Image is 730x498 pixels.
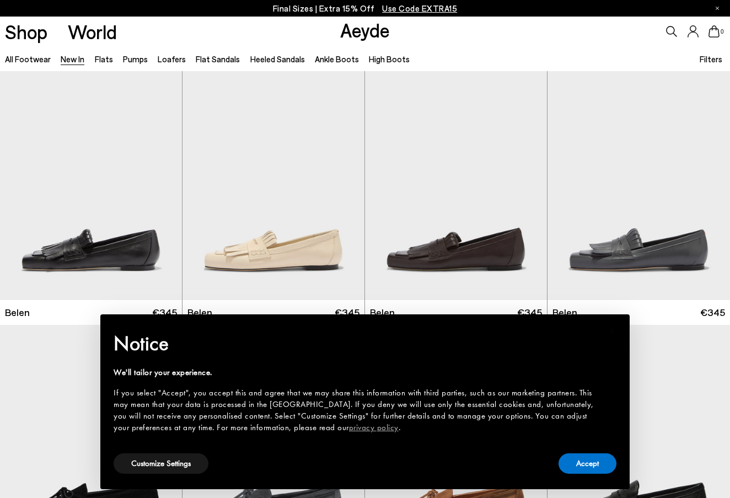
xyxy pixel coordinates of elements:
[349,422,399,433] a: privacy policy
[340,18,390,41] a: Aeyde
[5,54,51,64] a: All Footwear
[700,306,725,319] span: €345
[182,300,364,325] a: Belen €345
[720,29,725,35] span: 0
[708,25,720,38] a: 0
[123,54,148,64] a: Pumps
[382,3,457,13] span: Navigate to /collections/ss25-final-sizes
[365,300,547,325] a: Belen €345
[700,54,722,64] span: Filters
[61,54,84,64] a: New In
[158,54,186,64] a: Loafers
[547,300,730,325] a: Belen €345
[114,329,599,358] h2: Notice
[114,367,599,378] div: We'll tailor your experience.
[114,387,599,433] div: If you select "Accept", you accept this and agree that we may share this information with third p...
[5,22,47,41] a: Shop
[609,322,616,339] span: ×
[547,71,730,300] img: Belen Tassel Loafers
[559,453,616,474] button: Accept
[182,71,364,300] img: Belen Tassel Loafers
[599,318,625,344] button: Close this notice
[365,71,547,300] img: Belen Tassel Loafers
[273,2,458,15] p: Final Sizes | Extra 15% Off
[68,22,117,41] a: World
[5,306,30,319] span: Belen
[315,54,359,64] a: Ankle Boots
[369,54,410,64] a: High Boots
[95,54,113,64] a: Flats
[250,54,305,64] a: Heeled Sandals
[114,453,208,474] button: Customize Settings
[196,54,240,64] a: Flat Sandals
